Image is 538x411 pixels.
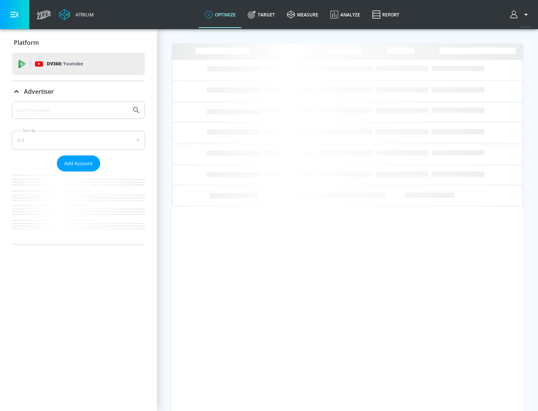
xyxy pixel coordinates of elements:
button: Add Account [57,155,100,171]
a: Analyze [324,1,366,28]
a: optimize [199,1,242,28]
div: DV360: Youtube [12,53,145,75]
p: Youtube [63,60,83,68]
p: Platform [14,38,39,47]
a: Report [366,1,405,28]
a: Target [242,1,281,28]
nav: list of Advertiser [12,171,145,244]
span: Add Account [64,159,93,168]
div: Platform [12,32,145,53]
span: v 4.25.4 [520,25,531,29]
label: Sort By [21,128,37,133]
div: A-Z [12,131,145,149]
div: Atrium [72,11,94,18]
a: measure [281,1,324,28]
input: Search by name [15,105,128,115]
p: Advertiser [24,87,54,96]
a: Atrium [59,9,94,20]
p: DV360: [47,60,83,68]
div: Advertiser [12,102,145,244]
div: Advertiser [12,81,145,102]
